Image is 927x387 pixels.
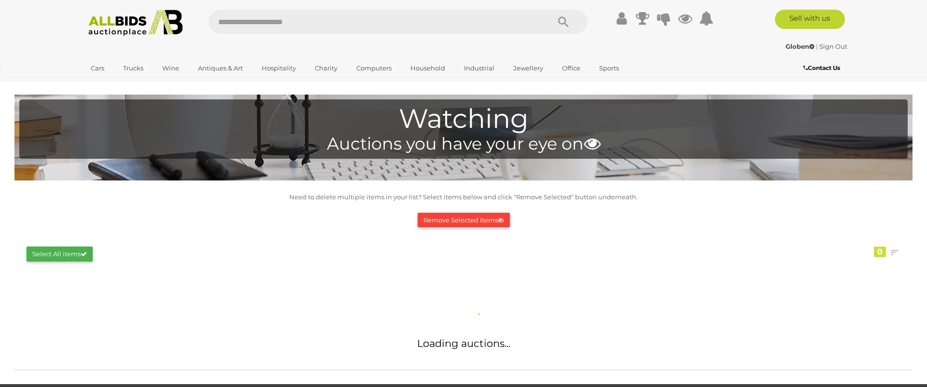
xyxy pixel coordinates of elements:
[775,10,845,29] a: Sell with us
[156,60,185,76] a: Wine
[417,337,510,349] span: Loading auctions...
[819,42,847,50] a: Sign Out
[803,63,843,73] a: Contact Us
[404,60,451,76] a: Household
[816,42,818,50] span: |
[83,10,188,36] img: Allbids.com.au
[24,135,903,153] h4: Auctions you have your eye on
[418,213,510,228] button: Remove Selected Items
[27,247,93,262] button: Select All items
[507,60,549,76] a: Jewellery
[556,60,587,76] a: Office
[255,60,302,76] a: Hospitality
[786,42,816,50] a: Globen
[874,247,886,257] div: 0
[593,60,625,76] a: Sports
[117,60,150,76] a: Trucks
[24,104,903,134] h1: Watching
[84,60,111,76] a: Cars
[192,60,249,76] a: Antiques & Art
[786,42,815,50] strong: Globen
[309,60,344,76] a: Charity
[84,76,166,92] a: [GEOGRAPHIC_DATA]
[539,10,588,34] button: Search
[458,60,501,76] a: Industrial
[803,64,840,71] b: Contact Us
[19,192,908,203] p: Need to delete multiple items in your list? Select items below and click "Remove Selected" button...
[350,60,398,76] a: Computers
